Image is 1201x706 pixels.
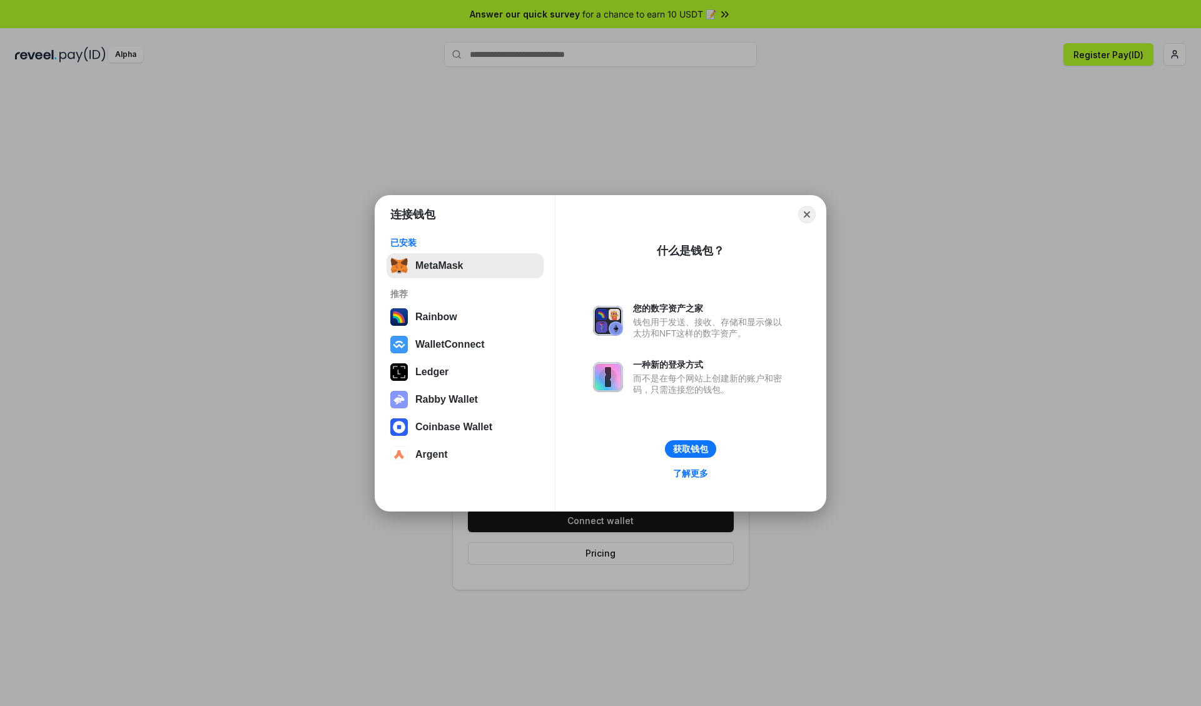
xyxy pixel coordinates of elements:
[390,257,408,275] img: svg+xml,%3Csvg%20fill%3D%22none%22%20height%3D%2233%22%20viewBox%3D%220%200%2035%2033%22%20width%...
[390,207,435,222] h1: 连接钱包
[666,465,716,482] a: 了解更多
[798,206,816,223] button: Close
[415,339,485,350] div: WalletConnect
[390,288,540,300] div: 推荐
[415,260,463,271] div: MetaMask
[390,418,408,436] img: svg+xml,%3Csvg%20width%3D%2228%22%20height%3D%2228%22%20viewBox%3D%220%200%2028%2028%22%20fill%3D...
[593,306,623,336] img: svg+xml,%3Csvg%20xmlns%3D%22http%3A%2F%2Fwww.w3.org%2F2000%2Fsvg%22%20fill%3D%22none%22%20viewBox...
[390,308,408,326] img: svg+xml,%3Csvg%20width%3D%22120%22%20height%3D%22120%22%20viewBox%3D%220%200%20120%20120%22%20fil...
[415,421,492,433] div: Coinbase Wallet
[657,243,724,258] div: 什么是钱包？
[387,305,544,330] button: Rainbow
[387,360,544,385] button: Ledger
[415,449,448,460] div: Argent
[390,336,408,353] img: svg+xml,%3Csvg%20width%3D%2228%22%20height%3D%2228%22%20viewBox%3D%220%200%2028%2028%22%20fill%3D...
[387,387,544,412] button: Rabby Wallet
[633,359,788,370] div: 一种新的登录方式
[390,237,540,248] div: 已安装
[633,303,788,314] div: 您的数字资产之家
[415,366,448,378] div: Ledger
[390,446,408,463] img: svg+xml,%3Csvg%20width%3D%2228%22%20height%3D%2228%22%20viewBox%3D%220%200%2028%2028%22%20fill%3D...
[387,442,544,467] button: Argent
[633,316,788,339] div: 钱包用于发送、接收、存储和显示像以太坊和NFT这样的数字资产。
[415,394,478,405] div: Rabby Wallet
[390,391,408,408] img: svg+xml,%3Csvg%20xmlns%3D%22http%3A%2F%2Fwww.w3.org%2F2000%2Fsvg%22%20fill%3D%22none%22%20viewBox...
[387,415,544,440] button: Coinbase Wallet
[387,332,544,357] button: WalletConnect
[673,468,708,479] div: 了解更多
[673,443,708,455] div: 获取钱包
[665,440,716,458] button: 获取钱包
[387,253,544,278] button: MetaMask
[390,363,408,381] img: svg+xml,%3Csvg%20xmlns%3D%22http%3A%2F%2Fwww.w3.org%2F2000%2Fsvg%22%20width%3D%2228%22%20height%3...
[633,373,788,395] div: 而不是在每个网站上创建新的账户和密码，只需连接您的钱包。
[415,311,457,323] div: Rainbow
[593,362,623,392] img: svg+xml,%3Csvg%20xmlns%3D%22http%3A%2F%2Fwww.w3.org%2F2000%2Fsvg%22%20fill%3D%22none%22%20viewBox...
